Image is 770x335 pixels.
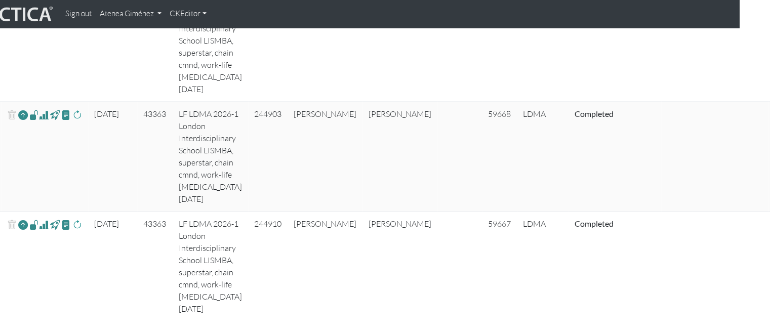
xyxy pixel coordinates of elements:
[248,102,288,212] td: 244903
[61,219,71,230] span: view
[72,109,82,121] span: rescore
[575,219,614,228] a: Completed = assessment has been completed; CS scored = assessment has been CLAS scored; LS scored...
[575,109,614,118] a: Completed = assessment has been completed; CS scored = assessment has been CLAS scored; LS scored...
[29,109,39,120] span: view
[18,218,28,232] a: Reopen
[248,212,288,321] td: 244910
[50,109,60,120] span: view
[362,212,437,321] td: [PERSON_NAME]
[72,219,82,231] span: rescore
[517,212,569,321] td: LDMA
[88,212,137,321] td: [DATE]
[61,109,71,120] span: view
[288,102,362,212] td: [PERSON_NAME]
[50,219,60,230] span: view
[39,219,49,231] span: Analyst score
[7,108,17,122] span: delete
[96,4,166,24] a: Atenea Giménez
[173,102,248,212] td: LF LDMA 2026-1 London Interdisciplinary School LISMBA, superstar, chain cmnd, work-life [MEDICAL_...
[61,4,96,24] a: Sign out
[362,102,437,212] td: [PERSON_NAME]
[39,109,49,121] span: Analyst score
[517,102,569,212] td: LDMA
[137,212,173,321] td: 43363
[18,108,28,122] a: Reopen
[7,218,17,232] span: delete
[29,219,39,230] span: view
[288,212,362,321] td: [PERSON_NAME]
[166,4,211,24] a: CKEditor
[137,102,173,212] td: 43363
[88,102,137,212] td: [DATE]
[482,102,517,212] td: 59668
[173,212,248,321] td: LF LDMA 2026-1 London Interdisciplinary School LISMBA, superstar, chain cmnd, work-life [MEDICAL_...
[482,212,517,321] td: 59667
